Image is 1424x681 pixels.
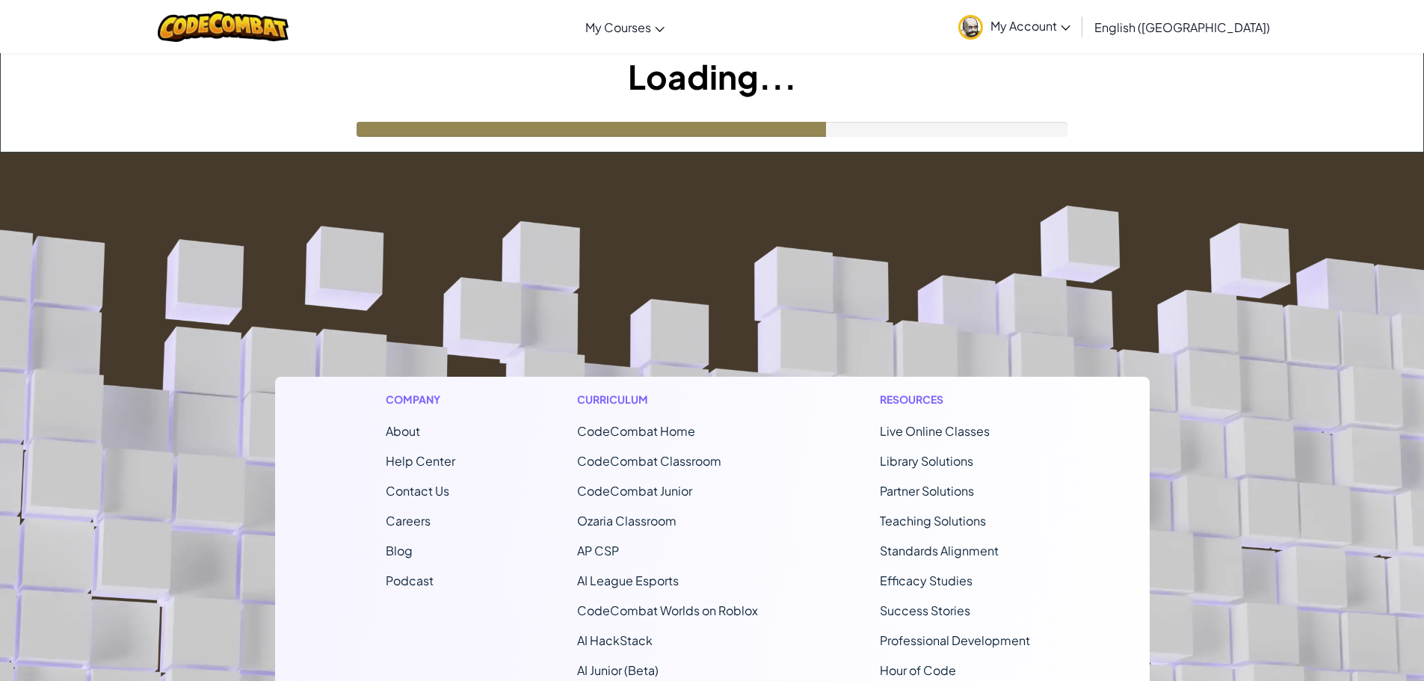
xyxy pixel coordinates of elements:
[585,19,651,35] span: My Courses
[880,543,999,558] a: Standards Alignment
[958,15,983,40] img: avatar
[577,603,758,618] a: CodeCombat Worlds on Roblox
[577,513,676,529] a: Ozaria Classroom
[880,603,970,618] a: Success Stories
[1094,19,1270,35] span: English ([GEOGRAPHIC_DATA])
[577,632,653,648] a: AI HackStack
[158,11,289,42] img: CodeCombat logo
[577,543,619,558] a: AP CSP
[880,632,1030,648] a: Professional Development
[880,573,973,588] a: Efficacy Studies
[880,392,1039,407] h1: Resources
[386,543,413,558] a: Blog
[386,513,431,529] a: Careers
[577,423,695,439] span: CodeCombat Home
[880,483,974,499] a: Partner Solutions
[386,483,449,499] span: Contact Us
[880,513,986,529] a: Teaching Solutions
[577,662,659,678] a: AI Junior (Beta)
[990,18,1070,34] span: My Account
[951,3,1078,50] a: My Account
[577,573,679,588] a: AI League Esports
[578,7,672,47] a: My Courses
[880,453,973,469] a: Library Solutions
[880,662,956,678] a: Hour of Code
[386,392,455,407] h1: Company
[577,483,692,499] a: CodeCombat Junior
[386,453,455,469] a: Help Center
[880,423,990,439] a: Live Online Classes
[577,453,721,469] a: CodeCombat Classroom
[1087,7,1277,47] a: English ([GEOGRAPHIC_DATA])
[1,53,1423,99] h1: Loading...
[577,392,758,407] h1: Curriculum
[386,573,434,588] a: Podcast
[386,423,420,439] a: About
